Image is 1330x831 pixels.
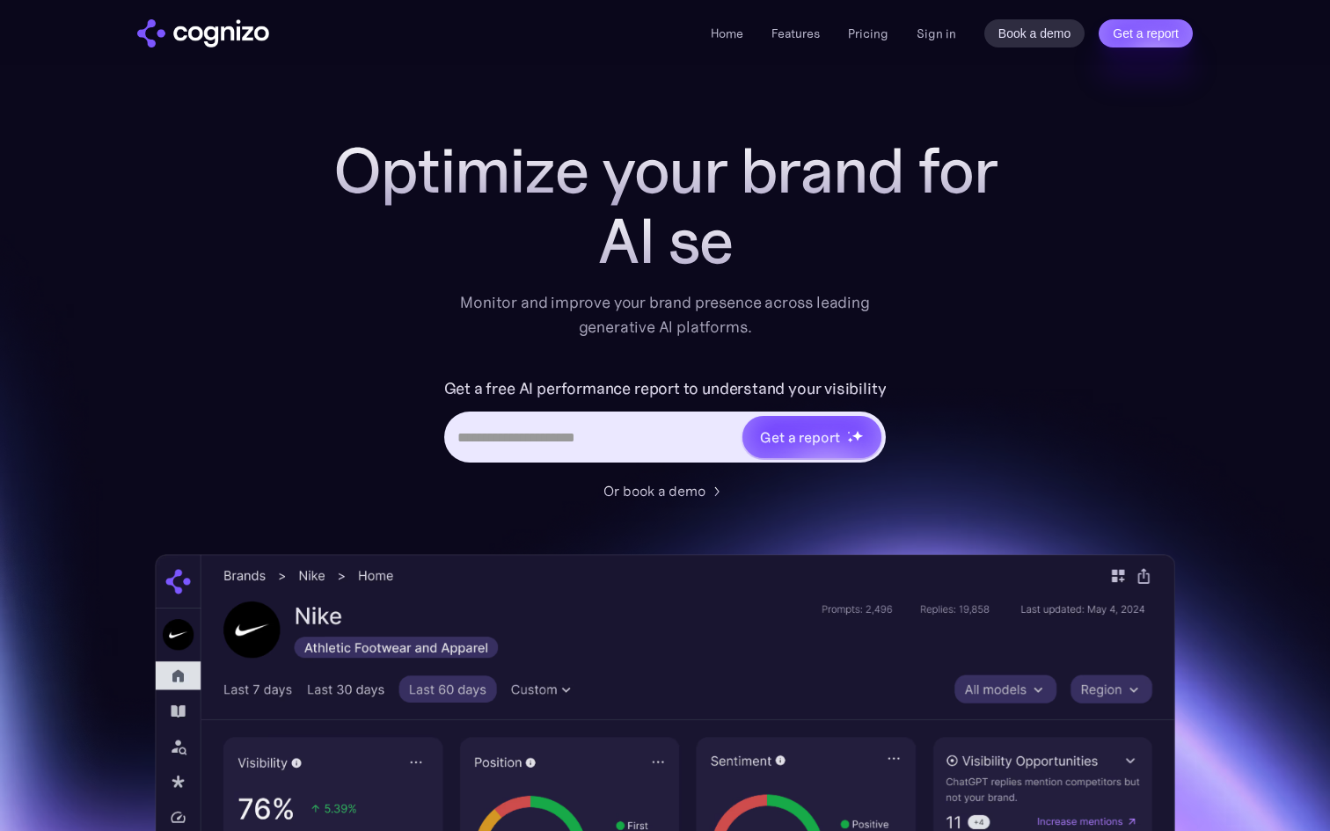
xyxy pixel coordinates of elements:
div: Monitor and improve your brand presence across leading generative AI platforms. [449,290,881,339]
a: Features [771,26,820,41]
a: Book a demo [984,19,1085,47]
img: star [847,431,850,434]
div: AI se [313,206,1017,276]
a: Or book a demo [603,480,727,501]
a: Sign in [917,23,956,44]
a: home [137,19,269,47]
img: cognizo logo [137,19,269,47]
a: Get a reportstarstarstar [741,414,883,460]
img: star [847,437,853,443]
a: Get a report [1099,19,1193,47]
img: star [851,430,863,441]
a: Home [711,26,743,41]
div: Or book a demo [603,480,705,501]
form: Hero URL Input Form [444,375,887,471]
div: Get a report [760,426,839,448]
a: Pricing [848,26,888,41]
label: Get a free AI performance report to understand your visibility [444,375,887,403]
h1: Optimize your brand for [313,135,1017,206]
